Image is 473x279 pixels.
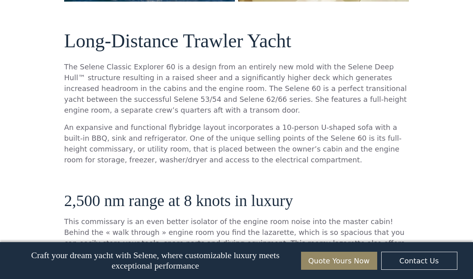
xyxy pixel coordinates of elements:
[16,250,295,271] p: Craft your dream yacht with Selene, where customizable luxury meets exceptional performance
[64,61,409,115] p: The Selene Classic Explorer 60 is a design from an entirely new mold with the Selene Deep Hull™ s...
[64,122,409,165] p: An expansive and functional flybridge layout incorporates a 10-person U-shaped sofa with a built-...
[64,192,409,210] h3: 2,500 nm range at 8 knots in luxury
[64,172,409,182] p: ‍
[64,30,409,52] h2: Long-Distance Trawler Yacht
[381,252,457,270] a: Contact Us
[64,216,409,270] p: This commissary is an even better isolator of the engine room noise into the master cabin! Behind...
[301,252,377,270] a: Quote Yours Now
